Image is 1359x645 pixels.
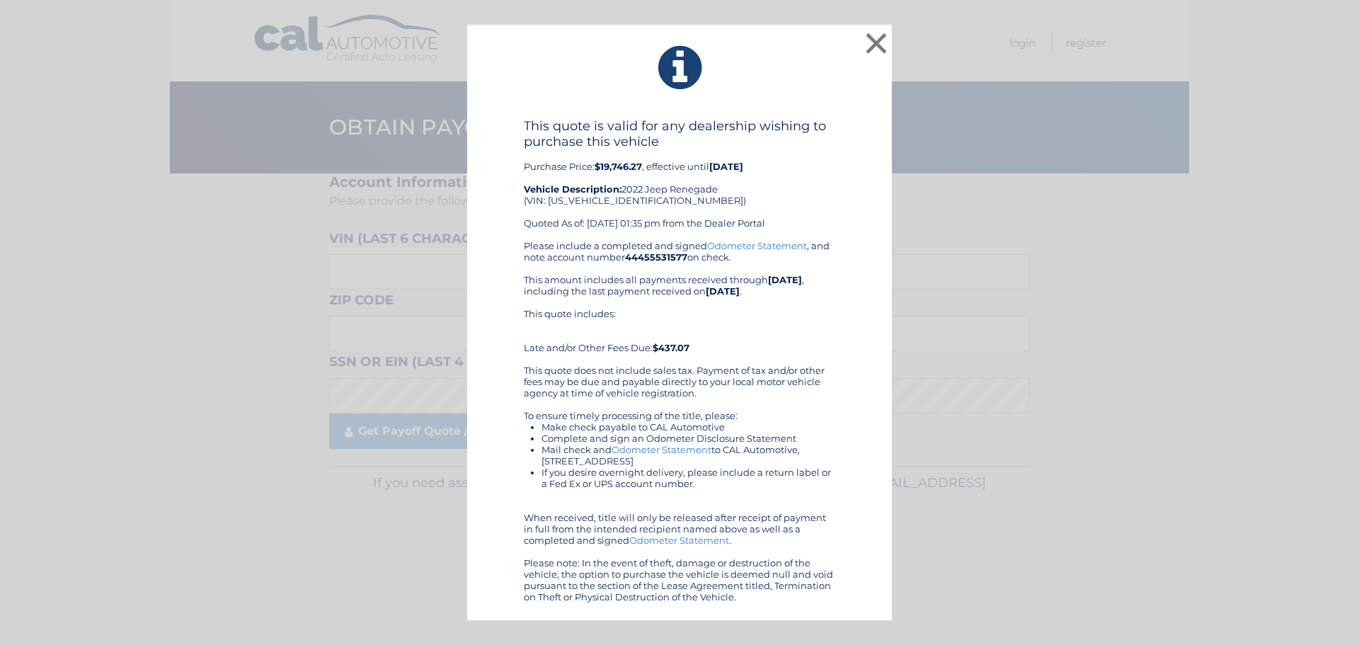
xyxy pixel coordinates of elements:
[541,421,835,433] li: Make check payable to CAL Automotive
[524,118,835,149] h4: This quote is valid for any dealership wishing to purchase this vehicle
[524,308,835,353] div: This quote includes: Late and/or Other Fees Due:
[524,240,835,603] div: Please include a completed and signed , and note account number on check. This amount includes al...
[541,467,835,489] li: If you desire overnight delivery, please include a return label or a Fed Ex or UPS account number.
[768,274,802,285] b: [DATE]
[595,161,642,172] b: $19,746.27
[625,251,687,263] b: 44455531577
[612,444,711,455] a: Odometer Statement
[706,285,740,297] b: [DATE]
[629,535,729,546] a: Odometer Statement
[862,29,890,57] button: ×
[709,161,743,172] b: [DATE]
[524,183,621,195] strong: Vehicle Description:
[653,342,689,353] b: $437.07
[541,433,835,444] li: Complete and sign an Odometer Disclosure Statement
[524,118,835,240] div: Purchase Price: , effective until 2022 Jeep Renegade (VIN: [US_VEHICLE_IDENTIFICATION_NUMBER]) Qu...
[707,240,807,251] a: Odometer Statement
[541,444,835,467] li: Mail check and to CAL Automotive, [STREET_ADDRESS]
